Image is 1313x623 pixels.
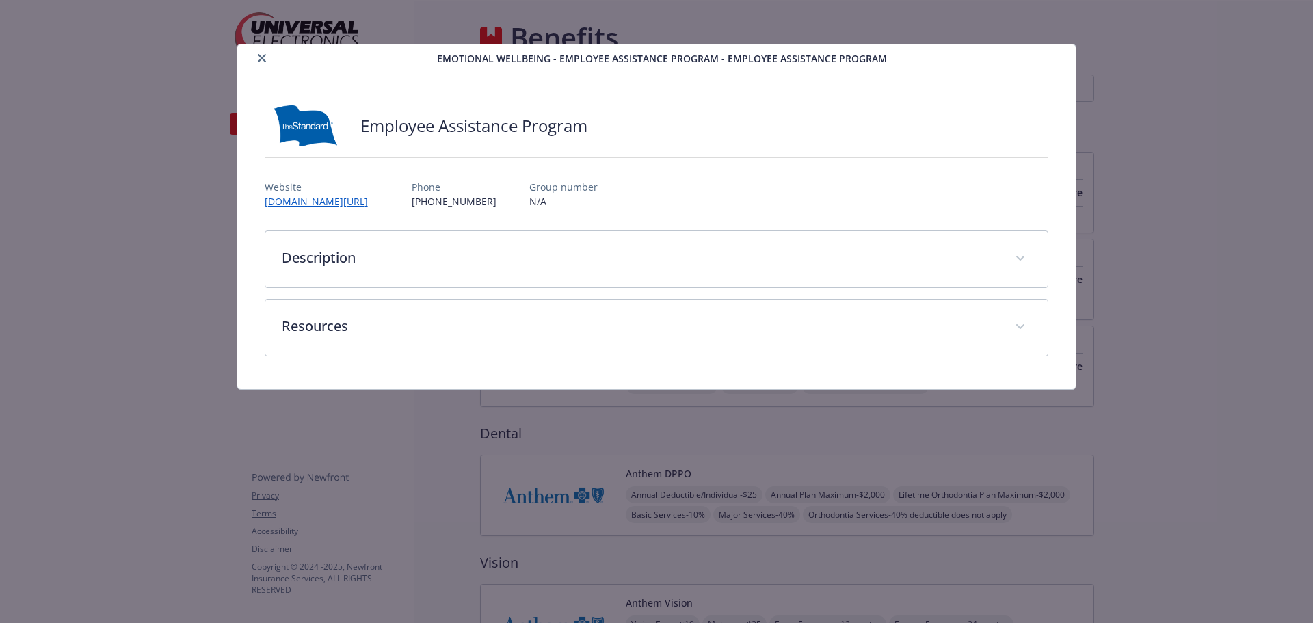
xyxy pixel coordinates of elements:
button: close [254,50,270,66]
a: [DOMAIN_NAME][URL] [265,195,379,208]
p: N/A [529,194,598,209]
div: details for plan Emotional Wellbeing - Employee Assistance Program - Employee Assistance Program [131,44,1182,390]
p: Description [282,248,999,268]
h2: Employee Assistance Program [360,114,587,137]
div: Description [265,231,1048,287]
p: Website [265,180,379,194]
div: Resources [265,300,1048,356]
p: Resources [282,316,999,336]
p: [PHONE_NUMBER] [412,194,496,209]
p: Group number [529,180,598,194]
img: Standard Insurance Company [265,105,347,146]
p: Phone [412,180,496,194]
span: Emotional Wellbeing - Employee Assistance Program - Employee Assistance Program [437,51,887,66]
